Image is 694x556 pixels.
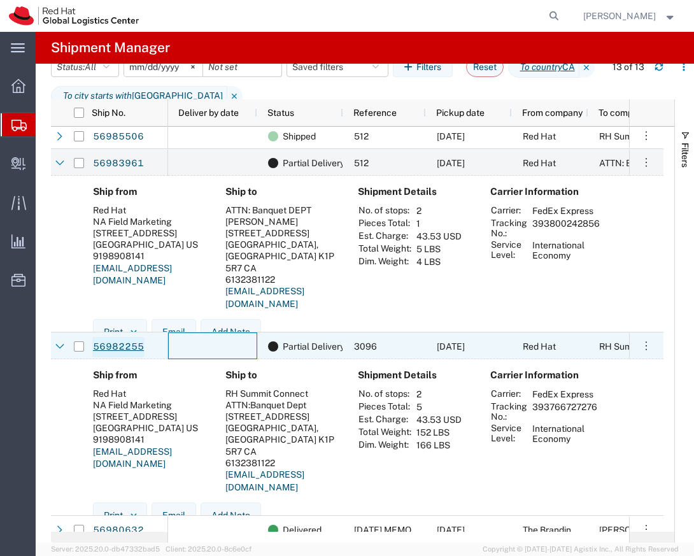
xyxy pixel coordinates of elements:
span: Reference [353,108,397,118]
span: 9/29/25 MEMO [354,525,411,535]
a: 56985506 [92,127,145,147]
th: Carrier: [490,388,528,401]
td: 166 LBS [412,439,466,452]
img: logo [9,6,139,25]
button: Add Note [201,503,261,528]
span: To company [598,108,648,118]
div: 9198908141 [93,434,205,445]
span: 512 [354,131,369,141]
div: NA Field Marketing [93,399,205,411]
td: 43.53 USD [412,230,466,243]
div: Red Hat [93,204,205,216]
span: To country CA [508,57,579,78]
th: Carrier: [490,204,528,217]
input: Not set [124,57,202,76]
div: [STREET_ADDRESS] [93,411,205,422]
span: Filters [680,143,690,168]
button: Filters [393,57,453,77]
button: Status:All [51,57,119,77]
th: Est. Charge: [358,413,412,426]
th: Pieces Total: [358,217,412,230]
th: Tracking No.: [490,217,528,239]
td: 5 LBS [412,243,466,255]
span: From company [522,108,583,118]
button: [PERSON_NAME] [583,8,677,24]
a: [EMAIL_ADDRESS][DOMAIN_NAME] [93,446,172,469]
button: Print [93,503,147,528]
div: [GEOGRAPHIC_DATA] US [93,239,205,250]
img: dropdown [128,326,139,338]
span: RH Summit Connect [599,131,682,141]
span: ATTN: Banquet DEPT [599,158,685,168]
h4: Carrier Information [490,186,592,197]
th: Dim. Weight: [358,439,412,452]
a: [EMAIL_ADDRESS][DOMAIN_NAME] [93,263,172,286]
i: To country [520,61,562,74]
span: Ship No. [92,108,125,118]
div: [STREET_ADDRESS] [225,411,337,422]
td: 393766727276 [528,401,602,422]
span: Shipped [283,123,316,150]
img: dropdown [128,510,139,521]
i: To city starts with [63,89,132,103]
a: [EMAIL_ADDRESS][DOMAIN_NAME] [225,469,304,492]
span: The Branding Agency [523,525,611,535]
span: Partial Delivery [283,150,344,176]
input: Not set [203,57,281,76]
span: Delivered [283,517,322,543]
div: [STREET_ADDRESS] [225,227,337,239]
span: All [85,62,96,72]
a: 56983961 [92,153,145,174]
span: 09/30/2025 [437,341,465,352]
div: [GEOGRAPHIC_DATA], [GEOGRAPHIC_DATA] K1P 5R7 CA [225,239,337,274]
span: Partial Delivery [283,333,344,360]
button: Reset [466,57,504,77]
span: 3096 [354,341,377,352]
h4: Ship from [93,369,205,381]
th: No. of stops: [358,204,412,217]
span: Red Hat [523,341,556,352]
th: No. of stops: [358,388,412,401]
a: [EMAIL_ADDRESS][DOMAIN_NAME] [225,286,304,309]
td: 393800242856 [528,217,604,239]
td: 4 LBS [412,255,466,268]
span: 09/30/2025 [437,525,465,535]
span: 512 [354,158,369,168]
th: Pieces Total: [358,401,412,413]
td: 2 [412,204,466,217]
span: To city starts with ottawa [51,86,227,106]
a: 56980632 [92,520,145,541]
h4: Ship from [93,186,205,197]
div: ATTN: Banquet DEPT [225,204,337,216]
td: 1 [412,217,466,230]
span: Pickup date [436,108,485,118]
span: Red Hat [523,131,556,141]
td: FedEx Express [528,388,602,401]
div: ATTN:Banquet Dept [225,399,337,411]
h4: Shipment Details [358,369,470,381]
th: Total Weight: [358,426,412,439]
td: 43.53 USD [412,413,466,426]
div: 6132381122 [225,274,337,285]
h4: Carrier Information [490,369,592,381]
button: Print [93,319,147,345]
div: Red Hat [93,388,205,399]
div: 13 of 13 [613,61,644,74]
button: Saved filters [287,57,388,77]
span: Copyright © [DATE]-[DATE] Agistix Inc., All Rights Reserved [483,544,679,555]
th: Service Level: [490,422,528,445]
th: Service Level: [490,239,528,262]
td: FedEx Express [528,204,604,217]
th: Total Weight: [358,243,412,255]
button: Add Note [201,319,261,345]
h4: Ship to [225,369,337,381]
span: 09/30/2025 [437,131,465,141]
span: 10/01/2025 [437,158,465,168]
a: 56982255 [92,337,145,357]
div: [STREET_ADDRESS] [93,227,205,239]
div: [GEOGRAPHIC_DATA], [GEOGRAPHIC_DATA] K1P 5R7 CA [225,422,337,457]
div: RH Summit Connect [225,388,337,399]
h4: Ship to [225,186,337,197]
div: [PERSON_NAME] [225,216,337,227]
div: NA Field Marketing [93,216,205,227]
